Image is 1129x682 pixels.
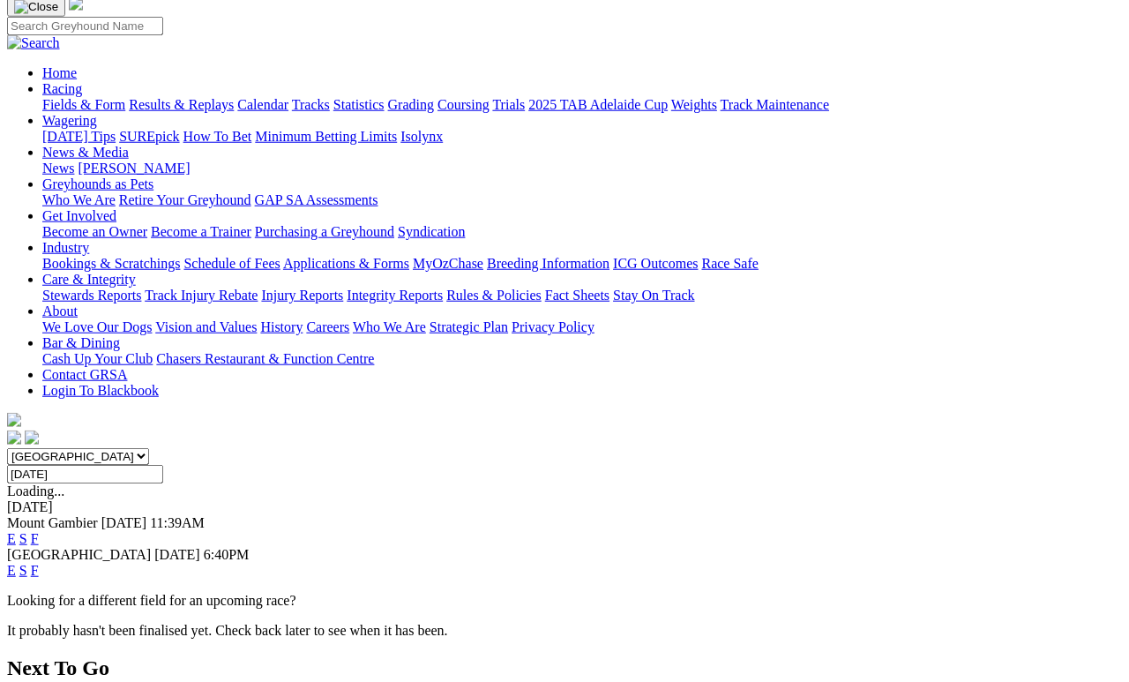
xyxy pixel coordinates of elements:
a: Trials [492,97,525,112]
div: Racing [42,97,1122,113]
a: F [31,563,39,578]
span: 11:39AM [150,515,205,530]
a: How To Bet [183,129,252,144]
span: 6:40PM [204,547,250,562]
a: News [42,161,74,176]
span: [GEOGRAPHIC_DATA] [7,547,151,562]
a: Privacy Policy [512,319,594,334]
a: Stay On Track [613,288,694,303]
a: S [19,531,27,546]
div: Care & Integrity [42,288,1122,304]
a: Isolynx [400,129,443,144]
a: MyOzChase [413,256,483,271]
a: Greyhounds as Pets [42,176,153,191]
a: ICG Outcomes [613,256,698,271]
a: Race Safe [701,256,758,271]
img: facebook.svg [7,431,21,445]
a: E [7,563,16,578]
a: Weights [671,97,717,112]
a: Industry [42,240,89,255]
a: Syndication [398,224,465,239]
div: About [42,319,1122,335]
a: Racing [42,81,82,96]
a: Grading [388,97,434,112]
a: Careers [306,319,349,334]
a: History [260,319,303,334]
a: Vision and Values [155,319,257,334]
a: Calendar [237,97,288,112]
a: About [42,304,78,319]
span: Loading... [7,483,64,498]
a: Get Involved [42,208,116,223]
a: We Love Our Dogs [42,319,152,334]
partial: It probably hasn't been finalised yet. Check back later to see when it has been. [7,623,448,638]
div: Wagering [42,129,1122,145]
input: Select date [7,465,163,483]
div: Industry [42,256,1122,272]
div: Greyhounds as Pets [42,192,1122,208]
input: Search [7,17,163,35]
a: Rules & Policies [446,288,542,303]
a: 2025 TAB Adelaide Cup [528,97,668,112]
h2: Next To Go [7,656,1122,680]
a: Breeding Information [487,256,609,271]
img: twitter.svg [25,431,39,445]
span: [DATE] [154,547,200,562]
a: Home [42,65,77,80]
a: Become a Trainer [151,224,251,239]
a: [DATE] Tips [42,129,116,144]
a: Retire Your Greyhound [119,192,251,207]
a: Contact GRSA [42,367,127,382]
a: Fields & Form [42,97,125,112]
div: Get Involved [42,224,1122,240]
a: Schedule of Fees [183,256,280,271]
div: News & Media [42,161,1122,176]
a: Statistics [333,97,385,112]
div: [DATE] [7,499,1122,515]
a: Results & Replays [129,97,234,112]
a: Minimum Betting Limits [255,129,397,144]
div: Bar & Dining [42,351,1122,367]
a: Login To Blackbook [42,383,159,398]
a: Track Injury Rebate [145,288,258,303]
a: F [31,531,39,546]
a: Purchasing a Greyhound [255,224,394,239]
img: Search [7,35,60,51]
a: Care & Integrity [42,272,136,287]
a: SUREpick [119,129,179,144]
span: [DATE] [101,515,147,530]
a: Become an Owner [42,224,147,239]
a: Stewards Reports [42,288,141,303]
a: E [7,531,16,546]
a: Who We Are [42,192,116,207]
a: Who We Are [353,319,426,334]
span: Mount Gambier [7,515,98,530]
a: [PERSON_NAME] [78,161,190,176]
a: Tracks [292,97,330,112]
a: News & Media [42,145,129,160]
a: Strategic Plan [430,319,508,334]
a: Bar & Dining [42,335,120,350]
a: Track Maintenance [721,97,829,112]
a: GAP SA Assessments [255,192,378,207]
a: Cash Up Your Club [42,351,153,366]
a: Applications & Forms [283,256,409,271]
a: Fact Sheets [545,288,609,303]
a: Chasers Restaurant & Function Centre [156,351,374,366]
a: Injury Reports [261,288,343,303]
a: S [19,563,27,578]
a: Integrity Reports [347,288,443,303]
a: Bookings & Scratchings [42,256,180,271]
a: Wagering [42,113,97,128]
p: Looking for a different field for an upcoming race? [7,593,1122,609]
img: logo-grsa-white.png [7,413,21,427]
a: Coursing [437,97,490,112]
